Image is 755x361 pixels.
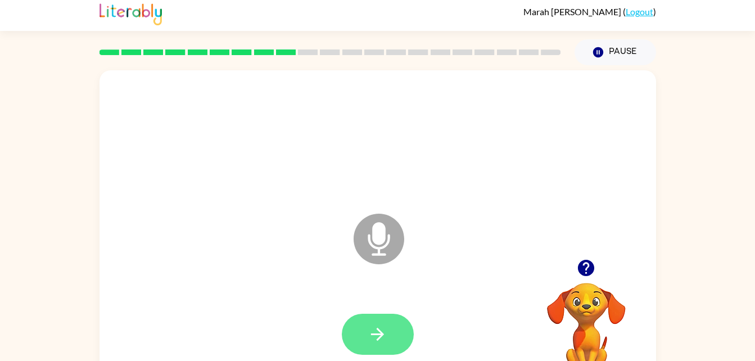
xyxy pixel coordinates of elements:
span: Marah [PERSON_NAME] [523,6,623,17]
div: ( ) [523,6,656,17]
button: Pause [575,39,656,65]
img: Literably [100,1,162,25]
a: Logout [626,6,653,17]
